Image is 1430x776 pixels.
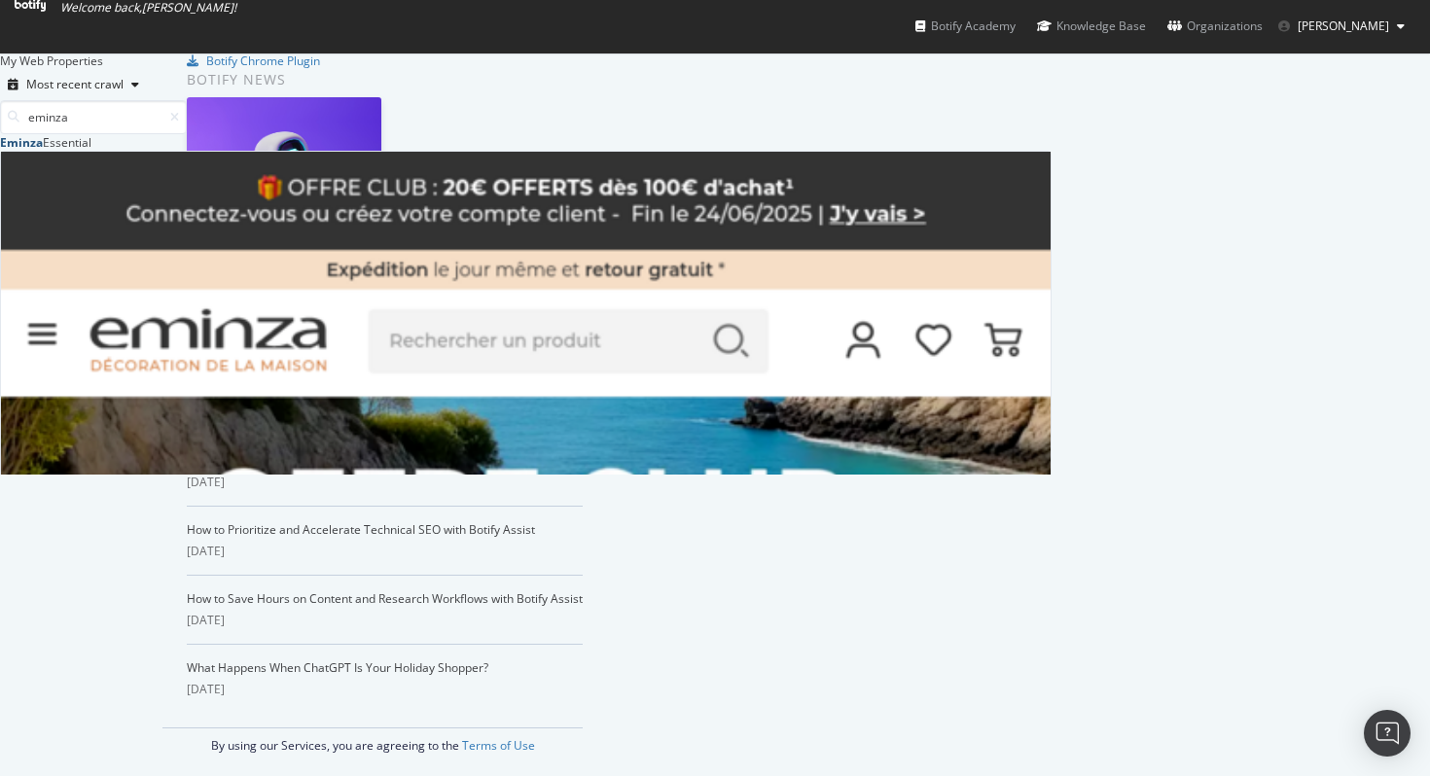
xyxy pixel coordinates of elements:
div: Organizations [1167,17,1263,36]
a: How to Save Hours on Content and Research Workflows with Botify Assist [187,590,583,607]
a: How to Prioritize and Accelerate Technical SEO with Botify Assist [187,521,535,538]
a: What Happens When ChatGPT Is Your Holiday Shopper? [187,659,488,676]
div: [DATE] [187,543,583,560]
div: [DATE] [187,474,583,491]
div: Botify news [187,69,583,90]
a: Botify Chrome Plugin [187,53,320,69]
img: Why You Need an AI Bot Governance Plan (and How to Build One) [187,97,381,229]
div: Open Intercom Messenger [1364,710,1411,757]
div: Botify Academy [915,17,1016,36]
div: Most recent crawl [26,79,124,90]
div: Essential [43,134,91,151]
div: [DATE] [187,612,583,629]
span: Olivier Job [1298,18,1389,34]
button: [PERSON_NAME] [1263,11,1420,42]
div: Botify Chrome Plugin [206,53,320,69]
a: Terms of Use [462,737,535,754]
div: By using our Services, you are agreeing to the [162,727,583,754]
div: [DATE] [187,681,583,698]
div: Knowledge Base [1037,17,1146,36]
